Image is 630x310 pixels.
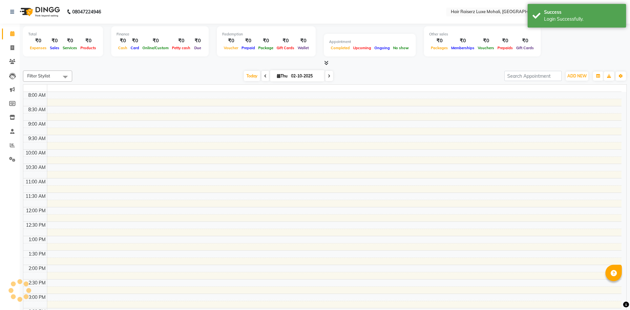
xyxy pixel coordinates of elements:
[275,37,296,45] div: ₹0
[566,72,588,81] button: ADD NEW
[373,46,391,50] span: Ongoing
[27,279,47,286] div: 2:30 PM
[27,106,47,113] div: 8:30 AM
[27,135,47,142] div: 9:30 AM
[296,46,310,50] span: Wallet
[544,16,621,23] div: Login Successfully.
[567,73,587,78] span: ADD NEW
[244,71,260,81] span: Today
[476,46,496,50] span: Vouchers
[17,3,62,21] img: logo
[429,37,450,45] div: ₹0
[79,37,98,45] div: ₹0
[116,31,203,37] div: Finance
[329,46,351,50] span: Completed
[504,71,562,81] input: Search Appointment
[129,46,141,50] span: Card
[192,37,203,45] div: ₹0
[296,37,310,45] div: ₹0
[222,31,310,37] div: Redemption
[24,193,47,200] div: 11:30 AM
[391,46,410,50] span: No show
[141,46,170,50] span: Online/Custom
[24,150,47,156] div: 10:00 AM
[116,46,129,50] span: Cash
[27,121,47,128] div: 9:00 AM
[25,222,47,229] div: 12:30 PM
[28,37,48,45] div: ₹0
[24,178,47,185] div: 11:00 AM
[450,37,476,45] div: ₹0
[27,73,50,78] span: Filter Stylist
[496,46,514,50] span: Prepaids
[275,46,296,50] span: Gift Cards
[222,46,240,50] span: Voucher
[496,37,514,45] div: ₹0
[289,71,322,81] input: 2025-10-02
[48,37,61,45] div: ₹0
[222,37,240,45] div: ₹0
[28,31,98,37] div: Total
[476,37,496,45] div: ₹0
[28,46,48,50] span: Expenses
[48,46,61,50] span: Sales
[351,46,373,50] span: Upcoming
[257,46,275,50] span: Package
[193,46,203,50] span: Due
[61,37,79,45] div: ₹0
[240,46,257,50] span: Prepaid
[25,207,47,214] div: 12:00 PM
[61,46,79,50] span: Services
[27,251,47,258] div: 1:30 PM
[141,37,170,45] div: ₹0
[24,164,47,171] div: 10:30 AM
[257,37,275,45] div: ₹0
[429,31,535,37] div: Other sales
[240,37,257,45] div: ₹0
[170,37,192,45] div: ₹0
[170,46,192,50] span: Petty cash
[27,294,47,301] div: 3:00 PM
[116,37,129,45] div: ₹0
[129,37,141,45] div: ₹0
[329,39,410,45] div: Appointment
[429,46,450,50] span: Packages
[79,46,98,50] span: Products
[27,92,47,99] div: 8:00 AM
[450,46,476,50] span: Memberships
[275,73,289,78] span: Thu
[27,236,47,243] div: 1:00 PM
[514,46,535,50] span: Gift Cards
[27,265,47,272] div: 2:00 PM
[72,3,101,21] b: 08047224946
[514,37,535,45] div: ₹0
[544,9,621,16] div: Success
